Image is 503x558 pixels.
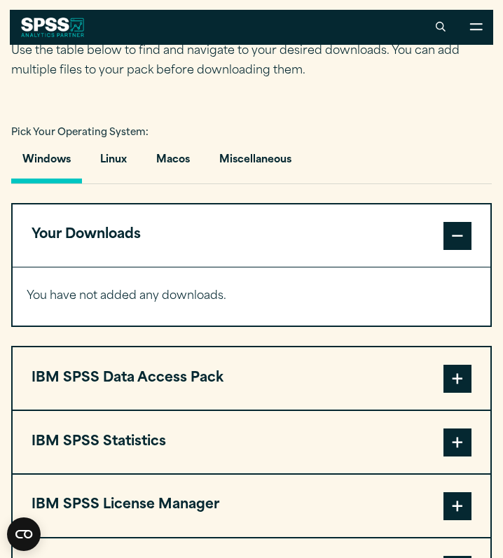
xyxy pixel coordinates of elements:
[11,144,82,183] button: Windows
[11,128,149,137] span: Pick Your Operating System:
[13,411,490,473] button: IBM SPSS Statistics
[13,267,490,326] div: Your Downloads
[208,144,303,183] button: Miscellaneous
[11,4,481,29] h2: Select your software downloads
[145,144,201,183] button: Macos
[13,475,490,537] button: IBM SPSS License Manager
[13,204,490,267] button: Your Downloads
[21,18,85,37] img: SPSS White Logo
[89,144,138,183] button: Linux
[27,286,476,307] p: You have not added any downloads.
[11,41,481,82] p: Use the table below to find and navigate to your desired downloads. You can add multiple files to...
[13,347,490,410] button: IBM SPSS Data Access Pack
[7,517,41,551] button: Open CMP widget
